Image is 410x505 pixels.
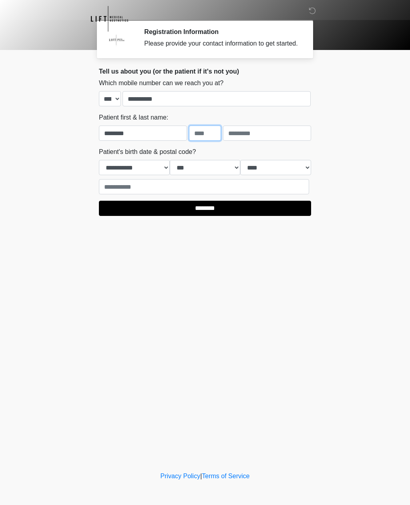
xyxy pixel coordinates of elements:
img: Agent Avatar [105,28,129,52]
h2: Tell us about you (or the patient if it's not you) [99,68,311,75]
a: Terms of Service [202,473,249,479]
img: Lift Medical Aesthetics Logo [91,6,128,32]
label: Patient first & last name: [99,113,168,122]
a: | [200,473,202,479]
label: Patient's birth date & postal code? [99,147,196,157]
div: Please provide your contact information to get started. [144,39,299,48]
label: Which mobile number can we reach you at? [99,78,223,88]
a: Privacy Policy [161,473,201,479]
